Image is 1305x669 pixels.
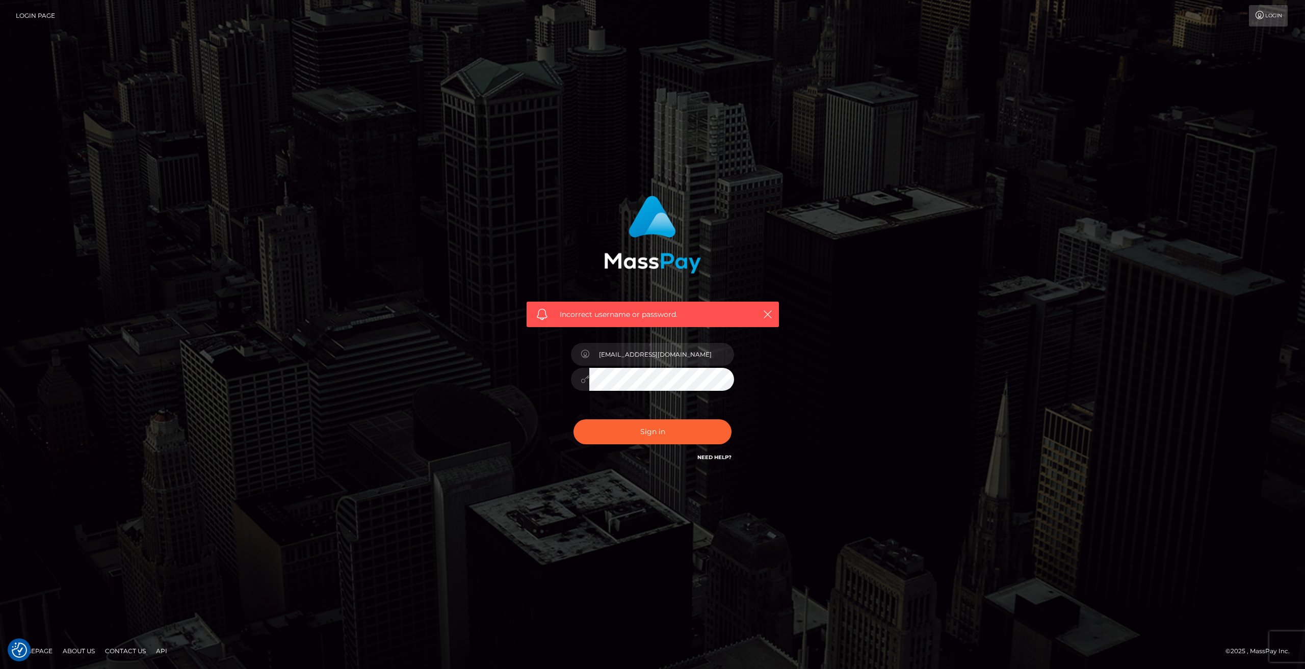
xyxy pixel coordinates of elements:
a: API [152,643,171,659]
a: Homepage [11,643,57,659]
a: About Us [59,643,99,659]
a: Login [1249,5,1288,26]
button: Consent Preferences [12,643,27,658]
span: Incorrect username or password. [560,309,746,320]
a: Contact Us [101,643,150,659]
img: Revisit consent button [12,643,27,658]
a: Login Page [16,5,55,26]
input: Username... [589,343,734,366]
div: © 2025 , MassPay Inc. [1225,646,1297,657]
a: Need Help? [697,454,732,461]
img: MassPay Login [604,196,701,274]
button: Sign in [573,419,732,444]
